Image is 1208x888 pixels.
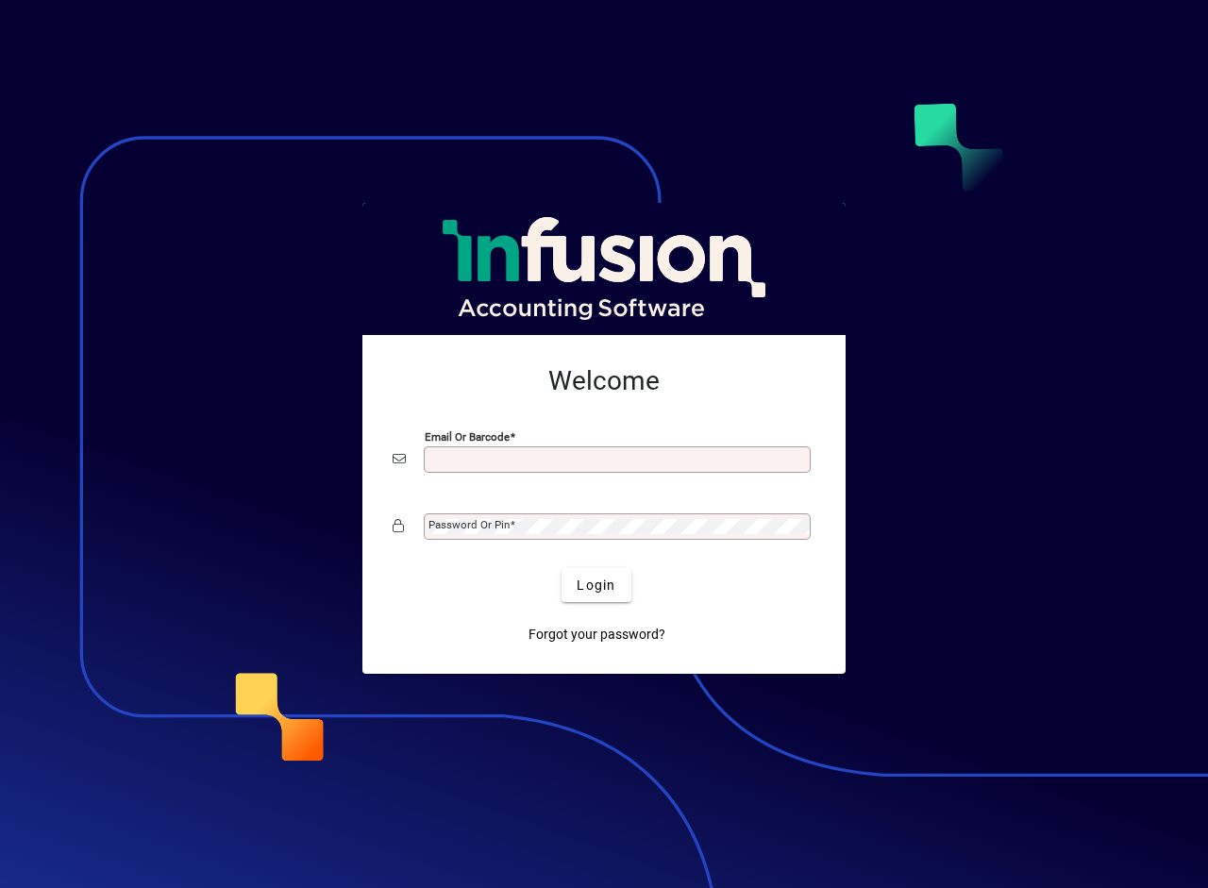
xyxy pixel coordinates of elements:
[393,365,815,397] h2: Welcome
[577,576,615,595] span: Login
[428,518,510,531] mat-label: Password or Pin
[528,625,665,645] span: Forgot your password?
[425,430,510,444] mat-label: Email or Barcode
[562,568,630,602] button: Login
[521,617,673,651] a: Forgot your password?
